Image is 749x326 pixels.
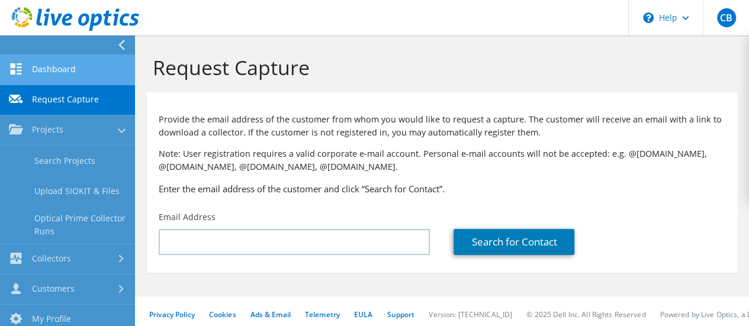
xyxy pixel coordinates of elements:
label: Email Address [159,211,216,223]
h1: Request Capture [153,55,725,80]
p: Note: User registration requires a valid corporate e-mail account. Personal e-mail accounts will ... [159,147,725,173]
a: Search for Contact [454,229,574,255]
li: Version: [TECHNICAL_ID] [429,309,512,319]
a: Ads & Email [250,309,291,319]
span: CB [717,8,736,27]
a: Telemetry [305,309,340,319]
li: © 2025 Dell Inc. All Rights Reserved [526,309,645,319]
a: Privacy Policy [149,309,195,319]
a: Cookies [209,309,236,319]
a: EULA [354,309,372,319]
p: Provide the email address of the customer from whom you would like to request a capture. The cust... [159,113,725,139]
h3: Enter the email address of the customer and click “Search for Contact”. [159,182,725,195]
svg: \n [643,12,654,23]
a: Support [387,309,414,319]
